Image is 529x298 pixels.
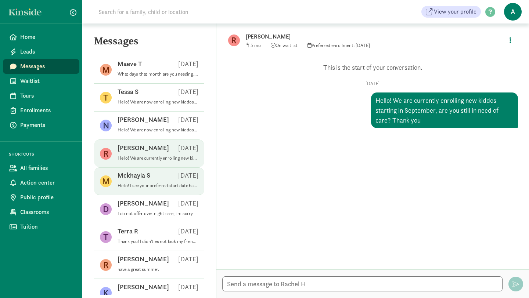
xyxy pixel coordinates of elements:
[100,120,112,131] figure: N
[3,190,79,205] a: Public profile
[94,4,300,19] input: Search for a family, child or location
[227,63,518,72] p: This is the start of your conversation.
[178,199,198,208] p: [DATE]
[178,59,198,68] p: [DATE]
[20,77,73,86] span: Waitlist
[20,91,73,100] span: Tours
[178,171,198,180] p: [DATE]
[434,7,476,16] span: View your profile
[100,64,112,76] figure: M
[3,219,79,234] a: Tuition
[3,59,79,74] a: Messages
[178,227,198,236] p: [DATE]
[3,161,79,175] a: All families
[178,283,198,291] p: [DATE]
[178,115,198,124] p: [DATE]
[20,33,73,41] span: Home
[421,6,481,18] a: View your profile
[100,148,112,160] figure: R
[20,193,73,202] span: Public profile
[100,231,112,243] figure: T
[20,222,73,231] span: Tuition
[118,255,169,264] p: [PERSON_NAME]
[3,205,79,219] a: Classrooms
[118,127,198,133] p: Hello! We are now enrolling new kiddos to start in September, are you still in need of care? Than...
[492,263,529,298] iframe: Chat Widget
[118,115,169,124] p: [PERSON_NAME]
[504,3,522,21] span: A
[271,42,298,48] span: On waitlist
[20,47,73,56] span: Leads
[118,183,198,189] p: Hello! I see your preferred start date has already passed but we are currently enrolling for the ...
[118,71,198,77] p: What days that month are you needing, M-F?
[82,35,216,53] h5: Messages
[3,118,79,132] a: Payments
[100,175,112,187] figure: M
[118,283,169,291] p: [PERSON_NAME]
[118,99,198,105] p: Hello! We are now enrolling new kiddos to start in September, are you still in need of care? Than...
[3,30,79,44] a: Home
[20,106,73,115] span: Enrollments
[178,143,198,152] p: [DATE]
[371,92,518,128] div: Hello! We are currently enrolling new kiddos starting in September, are you still in need of care...
[20,121,73,130] span: Payments
[228,34,240,46] figure: R
[20,164,73,172] span: All families
[118,87,138,96] p: Tessa S
[227,81,518,87] p: [DATE]
[118,211,198,217] p: I do not offer over-night care, i'm sorry
[118,155,198,161] p: Hello! We are currently enrolling new kiddos starting in September, are you still in need of care...
[246,32,477,42] p: [PERSON_NAME]
[3,103,79,118] a: Enrollments
[251,42,261,48] span: 5
[20,208,73,217] span: Classrooms
[100,259,112,271] figure: R
[118,171,150,180] p: Mckhayla S
[100,92,112,103] figure: T
[3,44,79,59] a: Leads
[118,239,198,244] p: Thank you! I didn't es not look my friend will need the assistance, but I really appreciate the i...
[3,88,79,103] a: Tours
[118,266,198,272] p: have a great summer.
[178,255,198,264] p: [DATE]
[3,175,79,190] a: Action center
[118,59,142,68] p: Maeve T
[118,143,169,152] p: [PERSON_NAME]
[100,203,112,215] figure: D
[118,227,138,236] p: Terra R
[118,199,169,208] p: [PERSON_NAME]
[20,178,73,187] span: Action center
[3,74,79,88] a: Waitlist
[178,87,198,96] p: [DATE]
[20,62,73,71] span: Messages
[307,42,370,48] span: Preferred enrollment: [DATE]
